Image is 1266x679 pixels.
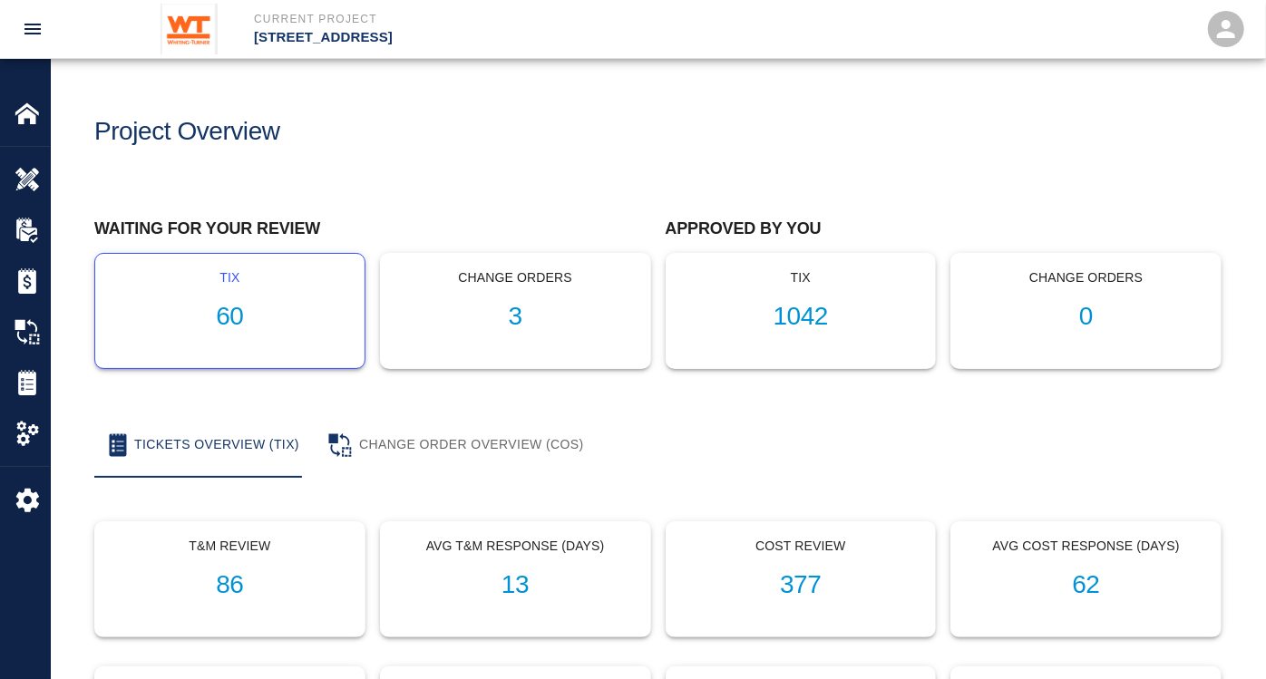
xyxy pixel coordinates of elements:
[254,11,731,27] p: Current Project
[314,412,599,478] button: Change Order Overview (COS)
[94,117,280,147] h1: Project Overview
[395,268,636,287] p: Change Orders
[681,302,921,332] h1: 1042
[110,268,350,287] p: tix
[254,27,731,48] p: [STREET_ADDRESS]
[681,537,921,556] p: Cost Review
[681,268,921,287] p: tix
[966,268,1206,287] p: Change Orders
[395,570,636,600] h1: 13
[11,7,54,51] button: open drawer
[110,537,350,556] p: T&M Review
[94,412,314,478] button: Tickets Overview (TIX)
[666,219,1222,239] h2: Approved by you
[681,570,921,600] h1: 377
[395,302,636,332] h1: 3
[965,483,1266,679] iframe: Chat Widget
[161,4,218,54] img: Whiting-Turner
[110,302,350,332] h1: 60
[966,302,1206,332] h1: 0
[110,570,350,600] h1: 86
[395,537,636,556] p: Avg T&M Response (Days)
[94,219,651,239] h2: Waiting for your review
